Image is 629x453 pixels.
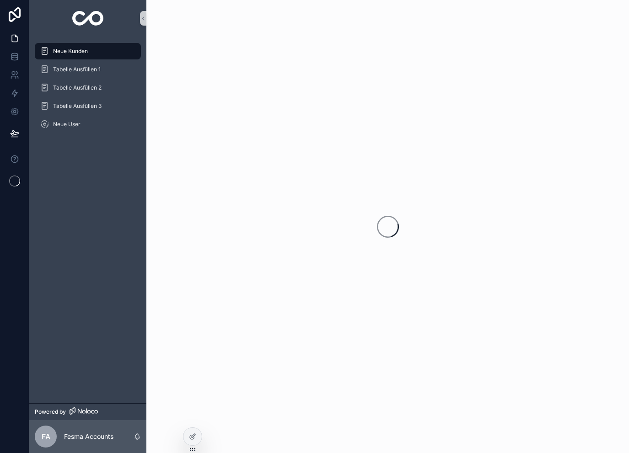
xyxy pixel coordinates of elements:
a: Tabelle Ausfüllen 1 [35,61,141,78]
a: Tabelle Ausfüllen 2 [35,80,141,96]
a: Neue User [35,116,141,133]
div: scrollable content [29,37,146,144]
p: Fesma Accounts [64,432,113,441]
span: Tabelle Ausfüllen 2 [53,84,102,91]
span: Tabelle Ausfüllen 3 [53,102,102,110]
span: FA [42,431,50,442]
a: Tabelle Ausfüllen 3 [35,98,141,114]
img: App logo [72,11,104,26]
span: Neue User [53,121,81,128]
span: Tabelle Ausfüllen 1 [53,66,101,73]
a: Powered by [29,403,146,420]
span: Powered by [35,408,66,416]
a: Neue Kunden [35,43,141,59]
span: Neue Kunden [53,48,88,55]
